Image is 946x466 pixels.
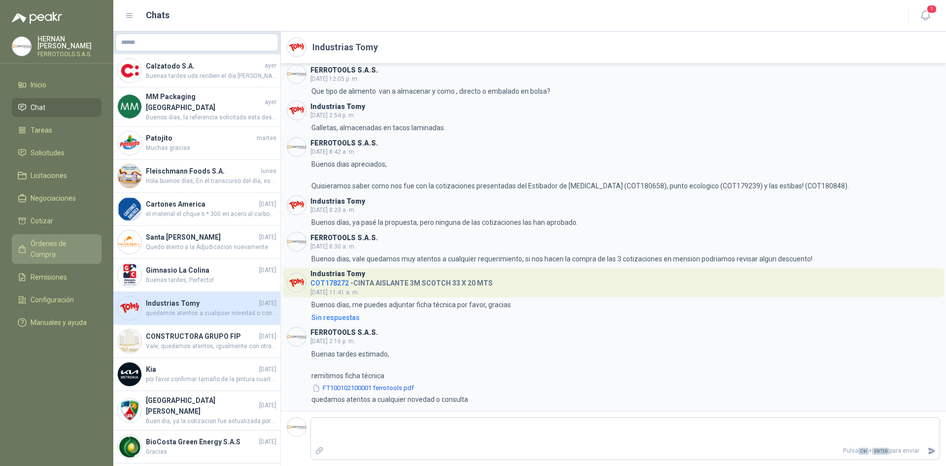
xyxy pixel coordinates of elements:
[118,435,141,459] img: Company Logo
[31,238,92,260] span: Órdenes de Compra
[146,447,276,457] span: Gracias
[259,365,276,374] span: [DATE]
[12,234,101,264] a: Órdenes de Compra
[31,102,45,113] span: Chat
[146,113,276,122] span: Buenos dias, la referencia solicitada esta descontinuada.
[259,200,276,209] span: [DATE]
[31,125,52,136] span: Tareas
[311,299,511,310] p: Buenos días, me puedes adjuntar ficha técnica por favor, gracias
[259,233,276,242] span: [DATE]
[312,40,378,54] h2: Industrias Tomy
[146,8,169,22] h1: Chats
[146,364,257,375] h4: Kia
[146,61,263,72] h4: Calzatodo S.A.
[113,358,280,391] a: Company LogoKia[DATE]por favor confirmar tamaño de la pintura cuartos o galon
[146,210,276,219] span: el material el chque 6 * 300 en acero al carbon o acero inox. si es para un reemplazo por favor e...
[310,207,356,214] span: [DATE] 8:23 a. m.
[12,98,101,117] a: Chat
[310,289,359,296] span: [DATE] 11:41 a. m.
[916,7,934,25] button: 1
[31,294,74,305] span: Configuración
[311,442,328,460] label: Adjuntar archivos
[12,268,101,287] a: Remisiones
[31,79,46,90] span: Inicio
[257,134,276,143] span: martes
[146,72,276,81] span: Buenas tardes uds reciben el día [PERSON_NAME][DATE] hasta las 5: 30?
[259,401,276,410] span: [DATE]
[113,259,280,292] a: Company LogoGimnasio La Colina[DATE]Buenas tardes, Perfecto!
[31,215,53,226] span: Cotizar
[311,349,415,381] p: Buenas tardes estimado, remitimos ficha técnica
[287,418,306,436] img: Company Logo
[113,54,280,87] a: Company LogoCalzatodo S.A.ayerBuenas tardes uds reciben el día [PERSON_NAME][DATE] hasta las 5: 30?
[118,296,141,320] img: Company Logo
[311,394,468,405] p: quedamos atentos a cualquier novedad o consulta
[310,68,378,73] h3: FERROTOOLS S.A.S.
[259,299,276,308] span: [DATE]
[310,338,355,345] span: [DATE] 2:16 p. m.
[12,313,101,332] a: Manuales y ayuda
[12,75,101,94] a: Inicio
[287,138,306,156] img: Company Logo
[287,232,306,251] img: Company Logo
[310,235,378,241] h3: FERROTOOLS S.A.S.
[287,65,306,83] img: Company Logo
[118,95,141,118] img: Company Logo
[146,298,257,309] h4: Industrias Tomy
[113,391,280,430] a: Company Logo[GEOGRAPHIC_DATA][PERSON_NAME][DATE]Buen dia, ya la cotizacion fue actualizada por el...
[146,375,276,384] span: por favor confirmar tamaño de la pintura cuartos o galon
[118,59,141,82] img: Company Logo
[287,327,306,346] img: Company Logo
[146,395,257,417] h4: [GEOGRAPHIC_DATA][PERSON_NAME]
[118,230,141,254] img: Company Logo
[311,217,578,228] p: Buenos días, ya pasé la propuesta, pero ninguna de las cotizaciones las han aprobado.
[113,292,280,325] a: Company LogoIndustrias Tomy[DATE]quedamos atentos a cualquier novedad o consulta
[310,75,359,82] span: [DATE] 12:05 p. m.
[287,273,306,292] img: Company Logo
[858,448,869,455] span: Ctrl
[310,199,365,204] h3: Industrias Tomy
[146,276,276,285] span: Buenas tardes, Perfecto!
[311,122,445,133] p: Galletas, almacenadas en tacos laminadas.
[31,170,67,181] span: Licitaciones
[12,12,62,24] img: Logo peakr
[146,243,276,252] span: Quedo atento a la Adjudicacion nuevamente.
[265,61,276,71] span: ayer
[311,312,360,323] div: Sin respuestas
[287,101,306,120] img: Company Logo
[287,38,306,57] img: Company Logo
[118,362,141,386] img: Company Logo
[113,325,280,358] a: Company LogoCONSTRUCTORA GRUPO FIP[DATE]Vale, quedamos atentos, igualmente con otras solicitudes ...
[37,51,101,57] p: FERROTOOLS S.A.S.
[12,290,101,309] a: Configuración
[146,331,257,342] h4: CONSTRUCTORA GRUPO FIP
[311,253,812,264] p: Buenos dias, vale quedamos muy atentos a cualquier requerimiento, si nos hacen la compra de las 3...
[872,448,889,455] span: ENTER
[311,159,849,191] p: Buenos dias apreciados; Quisieramos saber como nos fue con la cotizaciones presentadas del Estiba...
[118,131,141,155] img: Company Logo
[12,121,101,140] a: Tareas
[310,271,365,277] h3: Industrias Tomy
[113,87,280,127] a: Company LogoMM Packaging [GEOGRAPHIC_DATA]ayerBuenos dias, la referencia solicitada esta desconti...
[146,342,276,351] span: Vale, quedamos atentos, igualmente con otras solicitudes que realizamos a la marca logramos bloqu...
[118,329,141,353] img: Company Logo
[118,197,141,221] img: Company Logo
[310,330,378,335] h3: FERROTOOLS S.A.S.
[311,86,550,97] p: Que tipo de alimento van a almacenar y como , directo o embalado en bolsa?
[31,147,65,158] span: Solicitudes
[311,383,415,394] button: FT100102100001 ferrotools.pdf
[146,143,276,153] span: Muchas gracias
[31,193,76,204] span: Negociaciones
[118,164,141,188] img: Company Logo
[259,332,276,341] span: [DATE]
[146,199,257,210] h4: Cartones America
[259,266,276,275] span: [DATE]
[328,442,924,460] p: Pulsa + para enviar
[31,272,67,283] span: Remisiones
[146,177,276,186] span: Hola buenos días, En el transcurso del día, estaremos realizando la entrega de la REM005320
[113,226,280,259] a: Company LogoSanta [PERSON_NAME][DATE]Quedo atento a la Adjudicacion nuevamente.
[113,160,280,193] a: Company LogoFleischmann Foods S.A.lunesHola buenos días, En el transcurso del día, estaremos real...
[12,212,101,230] a: Cotizar
[12,189,101,208] a: Negociaciones
[146,309,276,318] span: quedamos atentos a cualquier novedad o consulta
